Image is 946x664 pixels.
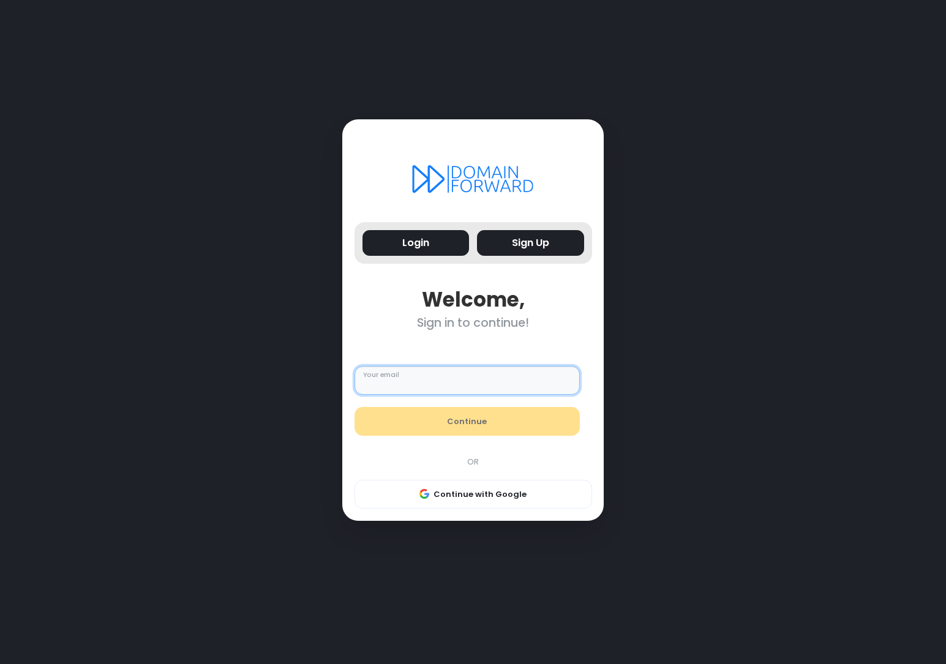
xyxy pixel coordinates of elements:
[355,316,592,330] div: Sign in to continue!
[355,288,592,311] div: Welcome,
[355,480,592,509] button: Continue with Google
[348,456,598,468] div: OR
[477,230,584,256] button: Sign Up
[362,230,470,256] button: Login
